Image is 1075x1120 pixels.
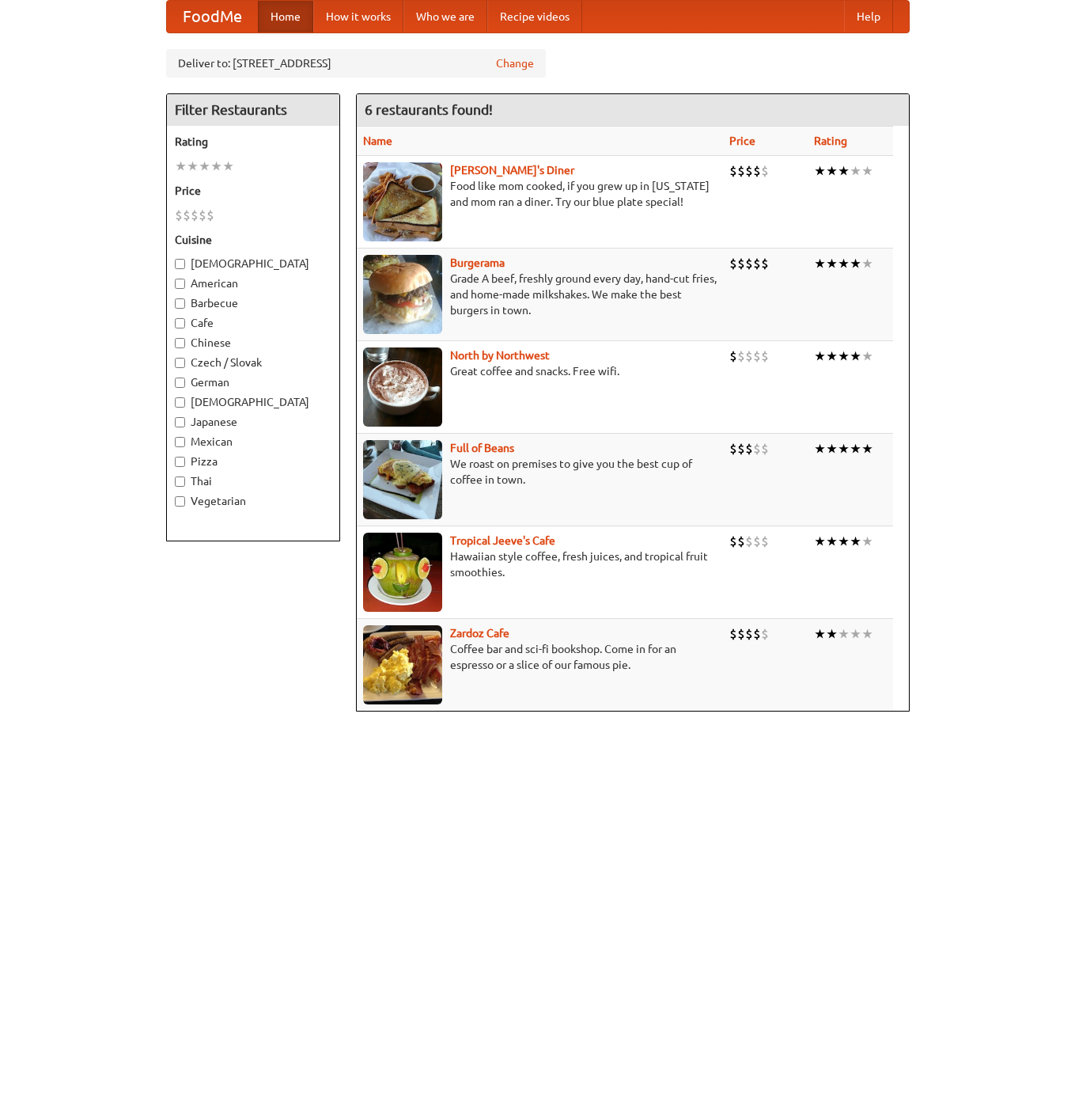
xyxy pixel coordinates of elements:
[222,158,234,175] li: ★
[838,625,850,643] li: ★
[199,158,210,175] li: ★
[814,440,826,457] li: ★
[167,1,258,32] a: FoodMe
[496,55,534,71] a: Change
[175,335,331,351] label: Chinese
[175,476,185,487] input: Thai
[175,454,331,469] label: Pizza
[183,207,191,224] li: $
[450,256,505,269] a: Burgerama
[814,533,826,550] li: ★
[175,338,185,348] input: Chinese
[175,256,331,271] label: [DEMOGRAPHIC_DATA]
[365,102,493,117] ng-pluralize: 6 restaurants found!
[363,625,442,704] img: zardoz.jpg
[826,625,838,643] li: ★
[861,440,873,457] li: ★
[210,158,222,175] li: ★
[166,49,546,78] div: Deliver to: [STREET_ADDRESS]
[175,315,331,331] label: Cafe
[838,347,850,365] li: ★
[861,347,873,365] li: ★
[814,625,826,643] li: ★
[729,135,755,147] a: Price
[187,158,199,175] li: ★
[814,162,826,180] li: ★
[175,183,331,199] h5: Price
[729,162,737,180] li: $
[745,347,753,365] li: $
[199,207,206,224] li: $
[838,440,850,457] li: ★
[175,496,185,507] input: Vegetarian
[363,255,442,334] img: burgerama.jpg
[175,417,185,427] input: Japanese
[363,363,717,379] p: Great coffee and snacks. Free wifi.
[175,414,331,430] label: Japanese
[729,255,737,272] li: $
[753,162,761,180] li: $
[175,259,185,269] input: [DEMOGRAPHIC_DATA]
[487,1,582,32] a: Recipe videos
[175,232,331,248] h5: Cuisine
[838,255,850,272] li: ★
[175,358,185,368] input: Czech / Slovak
[729,533,737,550] li: $
[861,533,873,550] li: ★
[363,135,392,147] a: Name
[206,207,214,224] li: $
[745,440,753,457] li: $
[861,162,873,180] li: ★
[861,625,873,643] li: ★
[175,275,331,291] label: American
[175,434,331,450] label: Mexican
[838,533,850,550] li: ★
[850,162,861,180] li: ★
[729,625,737,643] li: $
[175,279,185,289] input: American
[175,473,331,489] label: Thai
[761,255,769,272] li: $
[737,533,745,550] li: $
[450,442,514,454] a: Full of Beans
[175,158,187,175] li: ★
[753,347,761,365] li: $
[450,349,550,362] a: North by Northwest
[175,437,185,447] input: Mexican
[363,347,442,427] img: north.jpg
[761,533,769,550] li: $
[363,271,717,318] p: Grade A beef, freshly ground every day, hand-cut fries, and home-made milkshakes. We make the bes...
[450,164,574,177] a: [PERSON_NAME]'s Diner
[175,394,331,410] label: [DEMOGRAPHIC_DATA]
[814,135,847,147] a: Rating
[826,162,838,180] li: ★
[761,347,769,365] li: $
[175,457,185,467] input: Pizza
[745,533,753,550] li: $
[737,625,745,643] li: $
[844,1,893,32] a: Help
[363,178,717,210] p: Food like mom cooked, if you grew up in [US_STATE] and mom ran a diner. Try our blue plate special!
[737,440,745,457] li: $
[175,355,331,370] label: Czech / Slovak
[363,549,717,580] p: Hawaiian style coffee, fresh juices, and tropical fruit smoothies.
[450,534,555,547] a: Tropical Jeeve's Cafe
[363,456,717,488] p: We roast on premises to give you the best cup of coffee in town.
[175,318,185,328] input: Cafe
[175,378,185,388] input: German
[761,162,769,180] li: $
[826,533,838,550] li: ★
[313,1,403,32] a: How it works
[729,440,737,457] li: $
[175,295,331,311] label: Barbecue
[761,625,769,643] li: $
[737,255,745,272] li: $
[850,347,861,365] li: ★
[450,627,509,640] a: Zardoz Cafe
[175,298,185,309] input: Barbecue
[745,625,753,643] li: $
[175,493,331,509] label: Vegetarian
